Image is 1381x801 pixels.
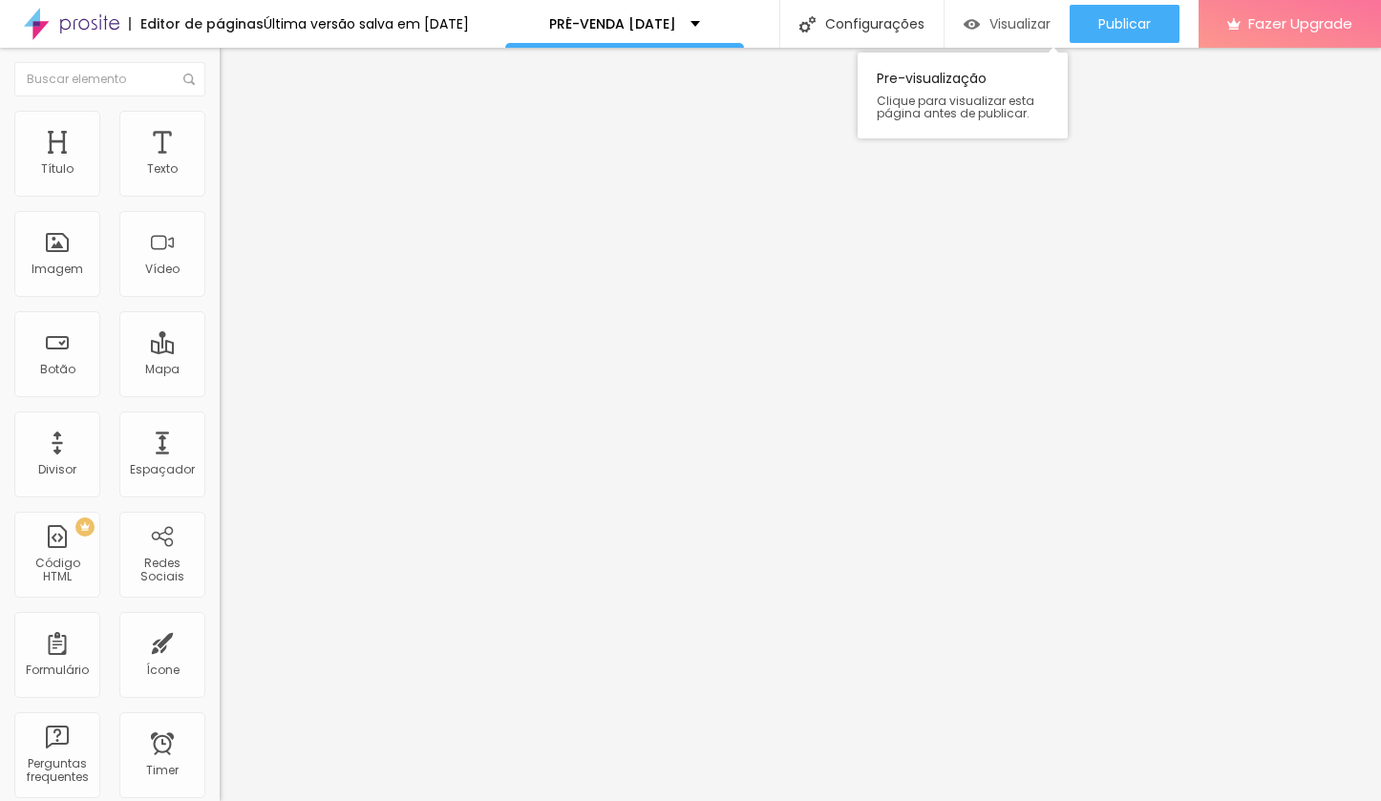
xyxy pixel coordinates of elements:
div: Espaçador [130,463,195,476]
span: Clique para visualizar esta página antes de publicar. [877,95,1049,119]
div: Texto [147,162,178,176]
p: PRÉ-VENDA [DATE] [549,17,676,31]
div: Pre-visualização [858,53,1068,138]
div: Título [41,162,74,176]
div: Divisor [38,463,76,476]
span: Visualizar [989,16,1051,32]
div: Timer [146,764,179,777]
div: Mapa [145,363,180,376]
img: Icone [799,16,816,32]
span: Publicar [1098,16,1151,32]
button: Publicar [1070,5,1179,43]
div: Imagem [32,263,83,276]
input: Buscar elemento [14,62,205,96]
div: Ícone [146,664,180,677]
div: Perguntas frequentes [19,757,95,785]
div: Botão [40,363,75,376]
img: Icone [183,74,195,85]
div: Formulário [26,664,89,677]
iframe: Editor [220,48,1381,801]
button: Visualizar [945,5,1070,43]
span: Fazer Upgrade [1248,15,1352,32]
div: Redes Sociais [124,557,200,584]
div: Vídeo [145,263,180,276]
div: Editor de páginas [129,17,264,31]
img: view-1.svg [964,16,980,32]
div: Código HTML [19,557,95,584]
div: Última versão salva em [DATE] [264,17,469,31]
